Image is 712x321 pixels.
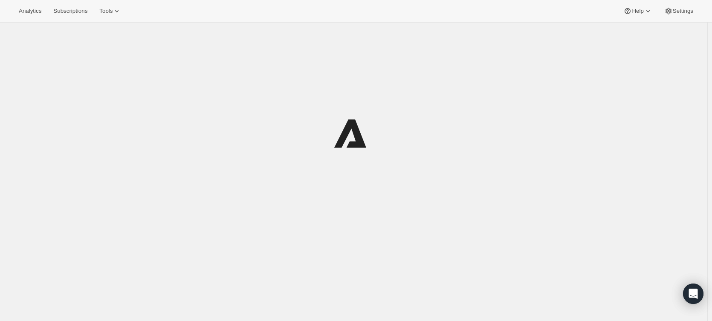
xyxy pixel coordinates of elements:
[99,8,113,14] span: Tools
[683,284,703,304] div: Open Intercom Messenger
[673,8,693,14] span: Settings
[53,8,87,14] span: Subscriptions
[659,5,698,17] button: Settings
[14,5,46,17] button: Analytics
[48,5,93,17] button: Subscriptions
[19,8,41,14] span: Analytics
[618,5,657,17] button: Help
[94,5,126,17] button: Tools
[632,8,643,14] span: Help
